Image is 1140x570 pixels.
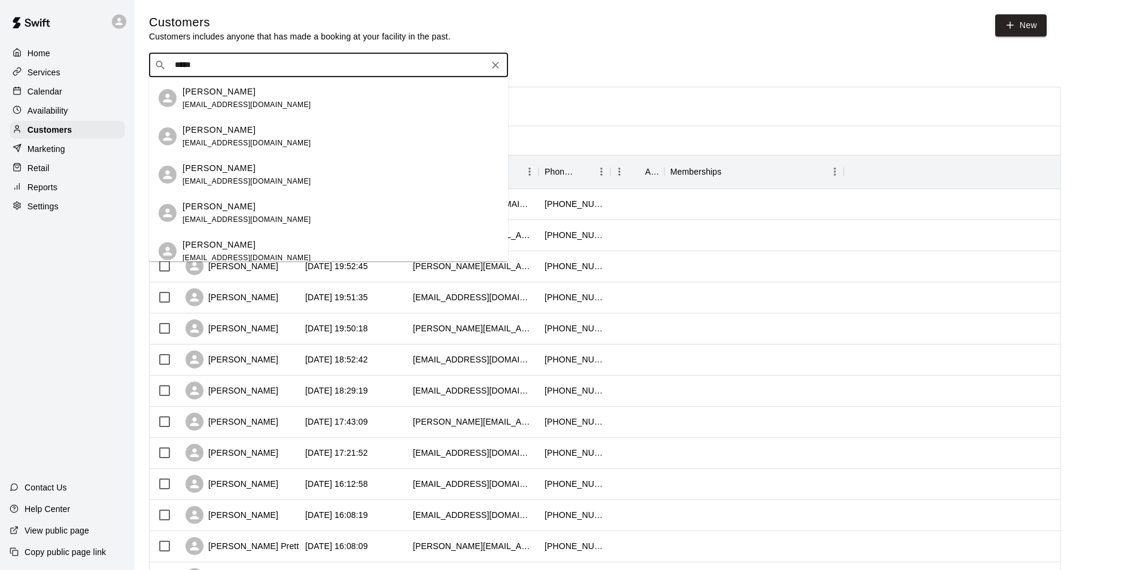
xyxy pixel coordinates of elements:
[539,155,610,188] div: Phone Number
[305,416,368,428] div: 2025-09-11 17:43:09
[159,204,177,222] div: Jacob Mauerer
[521,163,539,181] button: Menu
[186,413,278,431] div: [PERSON_NAME]
[183,239,256,251] p: [PERSON_NAME]
[305,260,368,272] div: 2025-09-11 19:52:45
[305,447,368,459] div: 2025-09-11 17:21:52
[25,546,106,558] p: Copy public page link
[25,481,67,493] p: Contact Us
[305,478,368,490] div: 2025-09-11 16:12:58
[28,124,72,136] p: Customers
[610,155,664,188] div: Age
[545,416,604,428] div: +14403460604
[407,155,539,188] div: Email
[186,475,278,493] div: [PERSON_NAME]
[10,63,125,81] a: Services
[183,215,311,224] span: [EMAIL_ADDRESS][DOMAIN_NAME]
[722,163,738,180] button: Sort
[413,291,533,303] div: ambtfy@gmail.com
[149,31,451,42] p: Customers includes anyone that has made a booking at your facility in the past.
[413,385,533,397] div: ktranter5@icloud.com
[645,155,658,188] div: Age
[305,322,368,334] div: 2025-09-11 19:50:18
[995,14,1047,36] a: New
[413,509,533,521] div: audreyepace@gmail.com
[592,163,610,181] button: Menu
[545,385,604,397] div: +12168354576
[28,66,60,78] p: Services
[10,121,125,139] a: Customers
[413,353,533,365] div: kelli_jo04@yahoo.com
[10,44,125,62] a: Home
[413,322,533,334] div: kelli.woods@gmail.com
[487,57,504,74] button: Clear
[28,86,62,97] p: Calendar
[826,163,844,181] button: Menu
[305,353,368,365] div: 2025-09-11 18:52:42
[186,257,278,275] div: [PERSON_NAME]
[413,447,533,459] div: marymkoenig@gmail.com
[576,163,592,180] button: Sort
[305,291,368,303] div: 2025-09-11 19:51:35
[545,540,604,552] div: +16164810953
[10,102,125,120] a: Availability
[28,162,50,174] p: Retail
[305,509,368,521] div: 2025-09-11 16:08:19
[25,525,89,537] p: View public page
[413,416,533,428] div: martin.robyn1@gmail.com
[28,200,59,212] p: Settings
[183,100,311,109] span: [EMAIL_ADDRESS][DOMAIN_NAME]
[159,127,177,145] div: Thomas Mauerer
[545,447,604,459] div: +14404130786
[664,155,844,188] div: Memberships
[545,322,604,334] div: +14404768192
[305,540,368,552] div: 2025-09-11 16:08:09
[610,163,628,181] button: Menu
[186,288,278,306] div: [PERSON_NAME]
[545,260,604,272] div: +17247875916
[28,47,50,59] p: Home
[186,319,278,337] div: [PERSON_NAME]
[628,163,645,180] button: Sort
[28,105,68,117] p: Availability
[10,159,125,177] a: Retail
[305,385,368,397] div: 2025-09-11 18:29:19
[183,200,256,213] p: [PERSON_NAME]
[183,124,256,136] p: [PERSON_NAME]
[186,506,278,524] div: [PERSON_NAME]
[10,83,125,100] a: Calendar
[545,509,604,521] div: +12162960925
[545,198,604,210] div: +14406690212
[186,382,278,400] div: [PERSON_NAME]
[149,53,508,77] div: Search customers by name or email
[10,178,125,196] a: Reports
[545,155,576,188] div: Phone Number
[545,353,604,365] div: +17407512744
[186,350,278,368] div: [PERSON_NAME]
[159,242,177,260] div: Jacob Mauerer
[28,181,57,193] p: Reports
[545,478,604,490] div: +14408975951
[159,89,177,107] div: Thomas Mauerer
[183,162,256,175] p: [PERSON_NAME]
[186,444,278,462] div: [PERSON_NAME]
[159,166,177,184] div: Amanda Mauerer
[670,155,722,188] div: Memberships
[413,260,533,272] div: margaret.knobloch@gmail.com
[10,140,125,158] a: Marketing
[183,139,311,147] span: [EMAIL_ADDRESS][DOMAIN_NAME]
[25,503,70,515] p: Help Center
[10,197,125,215] a: Settings
[149,14,451,31] h5: Customers
[183,254,311,262] span: [EMAIL_ADDRESS][DOMAIN_NAME]
[413,540,533,552] div: genelle.pretty@gmail.com
[545,229,604,241] div: +14404132666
